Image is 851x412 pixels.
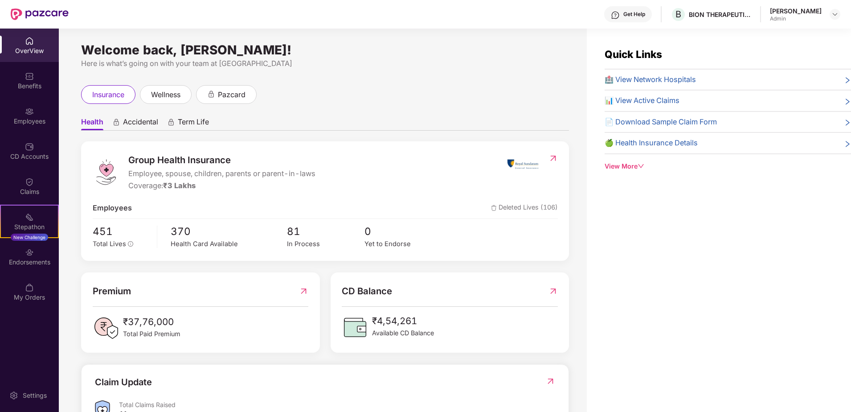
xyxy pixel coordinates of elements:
div: Total Claims Raised [119,400,555,409]
span: Quick Links [605,48,662,60]
img: RedirectIcon [546,377,555,386]
img: svg+xml;base64,PHN2ZyBpZD0iSG9tZSIgeG1sbnM9Imh0dHA6Ly93d3cudzMub3JnLzIwMDAvc3ZnIiB3aWR0aD0iMjAiIG... [25,37,34,45]
span: Term Life [178,117,209,130]
img: PaidPremiumIcon [93,315,119,342]
span: pazcard [218,89,245,100]
img: svg+xml;base64,PHN2ZyBpZD0iQmVuZWZpdHMiIHhtbG5zPSJodHRwOi8vd3d3LnczLm9yZy8yMDAwL3N2ZyIgd2lkdGg9Ij... [25,72,34,81]
img: svg+xml;base64,PHN2ZyBpZD0iQ0RfQWNjb3VudHMiIGRhdGEtbmFtZT0iQ0QgQWNjb3VudHMiIHhtbG5zPSJodHRwOi8vd3... [25,142,34,151]
span: right [844,118,851,128]
div: Admin [770,15,822,22]
span: Deleted Lives (106) [491,202,558,214]
span: Employee, spouse, children, parents or parent-in-laws [128,168,315,180]
span: right [844,139,851,149]
div: Stepathon [1,222,58,231]
img: insurerIcon [506,153,540,175]
span: B [675,9,681,20]
span: 📊 View Active Claims [605,95,679,107]
img: svg+xml;base64,PHN2ZyBpZD0iRHJvcGRvd24tMzJ4MzIiIHhtbG5zPSJodHRwOi8vd3d3LnczLm9yZy8yMDAwL3N2ZyIgd2... [831,11,839,18]
img: svg+xml;base64,PHN2ZyBpZD0iU2V0dGluZy0yMHgyMCIgeG1sbnM9Imh0dHA6Ly93d3cudzMub3JnLzIwMDAvc3ZnIiB3aW... [9,391,18,400]
img: deleteIcon [491,205,497,211]
img: CDBalanceIcon [342,314,368,341]
img: RedirectIcon [548,284,558,298]
span: 📄 Download Sample Claim Form [605,116,717,128]
span: 🍏 Health Insurance Details [605,137,698,149]
span: Total Lives [93,240,126,248]
span: ₹37,76,000 [123,315,180,329]
div: Welcome back, [PERSON_NAME]! [81,46,569,54]
div: Settings [20,391,49,400]
div: Here is what’s going on with your team at [GEOGRAPHIC_DATA] [81,58,569,69]
div: Coverage: [128,180,315,192]
div: Yet to Endorse [364,239,442,249]
span: Available CD Balance [372,328,434,338]
span: ₹3 Lakhs [163,181,196,190]
span: down [638,163,644,169]
img: svg+xml;base64,PHN2ZyBpZD0iRW5kb3JzZW1lbnRzIiB4bWxucz0iaHR0cDovL3d3dy53My5vcmcvMjAwMC9zdmciIHdpZH... [25,248,34,257]
div: View More [605,161,851,171]
img: svg+xml;base64,PHN2ZyBpZD0iRW1wbG95ZWVzIiB4bWxucz0iaHR0cDovL3d3dy53My5vcmcvMjAwMC9zdmciIHdpZHRoPS... [25,107,34,116]
img: RedirectIcon [299,284,308,298]
div: Get Help [623,11,645,18]
span: Total Paid Premium [123,329,180,339]
div: animation [112,118,120,126]
img: New Pazcare Logo [11,8,69,20]
span: CD Balance [342,284,392,298]
span: 370 [171,223,287,239]
img: svg+xml;base64,PHN2ZyB4bWxucz0iaHR0cDovL3d3dy53My5vcmcvMjAwMC9zdmciIHdpZHRoPSIyMSIgaGVpZ2h0PSIyMC... [25,213,34,222]
div: Claim Update [95,375,152,389]
img: logo [93,159,119,185]
div: animation [167,118,175,126]
img: RedirectIcon [548,154,558,163]
img: svg+xml;base64,PHN2ZyBpZD0iSGVscC0zMngzMiIgeG1sbnM9Imh0dHA6Ly93d3cudzMub3JnLzIwMDAvc3ZnIiB3aWR0aD... [611,11,620,20]
span: Premium [93,284,131,298]
span: Health [81,117,103,130]
div: New Challenge [11,234,48,241]
span: 0 [364,223,442,239]
span: ₹4,54,261 [372,314,434,328]
span: 451 [93,223,151,239]
img: svg+xml;base64,PHN2ZyBpZD0iTXlfT3JkZXJzIiBkYXRhLW5hbWU9Ik15IE9yZGVycyIgeG1sbnM9Imh0dHA6Ly93d3cudz... [25,283,34,292]
span: right [844,97,851,107]
div: BION THERAPEUTICS ([GEOGRAPHIC_DATA]) PRIVATE LIMITED [689,10,751,19]
span: 81 [287,223,364,239]
div: animation [207,90,215,98]
span: wellness [151,89,180,100]
span: 🏥 View Network Hospitals [605,74,696,86]
span: Accidental [123,117,158,130]
span: Employees [93,202,132,214]
img: svg+xml;base64,PHN2ZyBpZD0iQ2xhaW0iIHhtbG5zPSJodHRwOi8vd3d3LnczLm9yZy8yMDAwL3N2ZyIgd2lkdGg9IjIwIi... [25,177,34,186]
div: [PERSON_NAME] [770,7,822,15]
div: Health Card Available [171,239,287,249]
span: Group Health Insurance [128,153,315,167]
span: right [844,76,851,86]
span: insurance [92,89,124,100]
div: In Process [287,239,364,249]
span: info-circle [128,241,133,247]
